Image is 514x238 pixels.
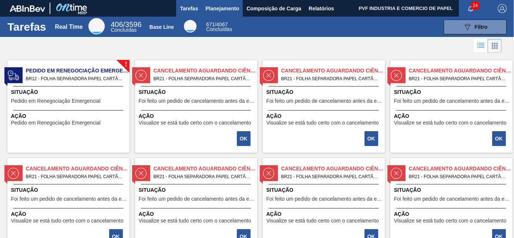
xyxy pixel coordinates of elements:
button: OK [237,131,251,146]
span: Situação [394,186,511,194]
img: status [391,168,402,179]
div: Visão em Cards [488,39,502,53]
span: Composição de Carga [246,4,301,13]
img: TNhmsLtSVTkK8tSr43FrP2fwEKptu5GPRR3wAAAABJRU5ErkJggg== [10,5,45,12]
img: status [263,70,274,81]
span: Visualize se está tudo certo com o cancelamento [11,218,124,224]
span: BR21 - FOLHA SEPARADORA PAPEL CARTÃO Pedido - 1873716 [409,173,507,181]
span: 24 [471,1,479,10]
span: Cancelamento aguardando ciência [154,165,257,173]
span: Cancelamento aguardando ciência [409,165,513,173]
div: Visão em Lista [474,39,488,53]
span: / 3596 [111,20,141,28]
span: Visualize se está tudo certo com o cancelamento [139,120,251,126]
span: Visualize se está tudo certo com o cancelamento [266,218,379,224]
span: Relatórios [309,4,334,13]
span: 406 [111,20,123,28]
span: Foi feito um pedido de cancelamento antes da etapa de aguardando faturamento [394,196,511,202]
span: Visualize se está tudo certo com o cancelamento [266,120,379,126]
img: status [135,168,147,179]
span: Foi feito um pedido de cancelamento antes da etapa de aguardando faturamento [139,98,255,104]
span: Situação [139,186,255,194]
div: Real Time [111,21,141,33]
span: ! [125,62,127,67]
span: Ação [394,210,511,218]
span: Ação [266,210,383,218]
img: status [8,70,19,81]
span: Cancelamento aguardando ciência [281,165,385,173]
span: Foi feito um pedido de cancelamento antes da etapa de aguardando faturamento [266,98,383,104]
span: / 4067 [206,21,228,27]
span: Planejamento [205,4,239,13]
span: Situação [266,186,383,194]
h1: Tarefas [7,23,46,31]
div: Real Time [55,24,83,30]
span: Cancelamento aguardando ciência [409,67,513,75]
div: Completar tarefa: 30143614 [493,130,507,147]
span: BR12 - FOLHA SEPARADORA PAPEL CARTÃO Pedido - 2018550 [26,75,124,83]
span: Visualize se está tudo certo com o cancelamento [394,218,507,224]
span: Cancelamento aguardando ciência [154,67,257,75]
span: Foi feito um pedido de cancelamento antes da etapa de aguardando faturamento [139,196,255,202]
div: Base Line [206,22,232,32]
span: Foi feito um pedido de cancelamento antes da etapa de aguardando faturamento [11,196,128,202]
button: OK [492,131,506,146]
img: status [391,70,402,81]
span: Situação [139,88,255,96]
span: Situação [11,186,128,194]
span: Filtro [475,24,488,30]
span: Ação [394,112,511,120]
span: Visualize se está tudo certo com o cancelamento [394,120,507,126]
img: status [263,168,274,179]
span: Cancelamento aguardando ciência [281,67,385,75]
span: Ação [139,210,255,218]
button: Notificações [459,3,483,14]
div: Base Line [184,20,196,33]
span: BR21 - FOLHA SEPARADORA PAPEL CARTÃO Pedido - 1873714 [154,173,251,181]
button: OK [364,131,378,146]
span: BR21 - FOLHA SEPARADORA PAPEL CARTÃO Pedido - 1873707 [281,75,379,83]
span: BR21 - FOLHA SEPARADORA PAPEL CARTÃO Pedido - 1873715 [281,173,379,181]
span: Foi feito um pedido de cancelamento antes da etapa de aguardando faturamento [266,196,383,202]
span: Cancelamento aguardando ciência [26,165,130,173]
span: Concluídas [111,27,137,33]
span: Ação [266,112,383,120]
span: BR21 - FOLHA SEPARADORA PAPEL CARTÃO Pedido - 1873712 [26,173,124,181]
span: Situação [394,88,511,96]
span: BR21 - FOLHA SEPARADORA PAPEL CARTÃO Pedido - 1873701 [154,75,251,83]
img: Logout [498,4,507,13]
span: Visualize se está tudo certo com o cancelamento [139,218,251,224]
span: Pedido em Renegociação Emergencial [11,98,101,104]
span: Foi feito um pedido de cancelamento antes da etapa de aguardando faturamento [394,98,511,104]
div: Base Line [150,24,174,30]
span: Ação [11,112,128,120]
span: 671 [206,21,215,27]
span: Ação [11,210,128,218]
button: Filtro [444,20,507,34]
img: status [135,70,147,81]
span: Situação [11,88,128,96]
span: Ação [139,112,255,120]
span: Concluídas [206,26,232,32]
span: Situação [266,88,383,96]
div: Real Time [88,18,105,34]
span: Pedido em Renegociação Emergencial [11,120,101,126]
span: BR21 - FOLHA SEPARADORA PAPEL CARTÃO Pedido - 1873710 [409,75,507,83]
span: Tarefas [180,4,198,13]
div: Completar tarefa: 30143613 [365,130,379,147]
span: Pedido em Renegociação Emergencial [26,67,130,75]
img: status [8,168,19,179]
div: Completar tarefa: 30143612 [238,130,251,147]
